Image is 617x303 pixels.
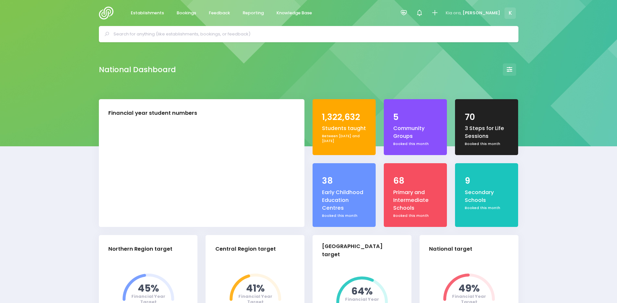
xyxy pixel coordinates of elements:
[393,175,437,187] div: 68
[209,10,230,16] span: Feedback
[463,10,500,16] span: [PERSON_NAME]
[126,7,169,20] a: Establishments
[322,125,366,132] div: Students taught
[465,205,509,211] div: Booked this month
[393,213,437,218] div: Booked this month
[271,7,317,20] a: Knowledge Base
[393,189,437,212] div: Primary and Intermediate Schools
[465,141,509,147] div: Booked this month
[322,111,366,124] div: 1,322,632
[237,7,269,20] a: Reporting
[322,175,366,187] div: 38
[465,125,509,140] div: 3 Steps for Life Sessions
[322,189,366,212] div: Early Childhood Education Centres
[171,7,202,20] a: Bookings
[99,65,176,74] h2: National Dashboard
[131,10,164,16] span: Establishments
[108,245,172,253] div: Northern Region target
[429,245,472,253] div: National target
[322,213,366,218] div: Booked this month
[465,111,509,124] div: 70
[114,29,509,39] input: Search for anything (like establishments, bookings, or feedback)
[243,10,264,16] span: Reporting
[446,10,462,16] span: Kia ora,
[276,10,312,16] span: Knowledge Base
[393,141,437,147] div: Booked this month
[465,189,509,204] div: Secondary Schools
[393,111,437,124] div: 5
[99,7,117,20] img: Logo
[177,10,196,16] span: Bookings
[393,125,437,140] div: Community Groups
[108,109,197,117] div: Financial year student numbers
[215,245,276,253] div: Central Region target
[504,7,516,19] span: K
[465,175,509,187] div: 9
[322,134,366,144] div: Between [DATE] and [DATE]
[322,243,396,259] div: [GEOGRAPHIC_DATA] target
[204,7,235,20] a: Feedback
